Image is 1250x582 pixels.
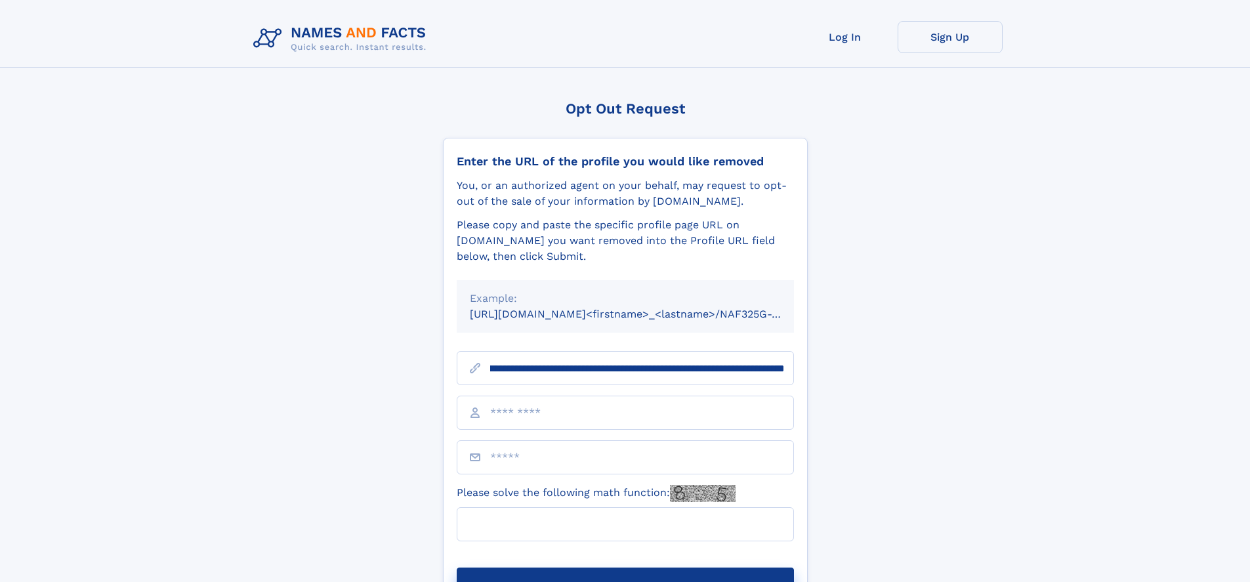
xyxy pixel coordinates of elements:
[443,100,808,117] div: Opt Out Request
[248,21,437,56] img: Logo Names and Facts
[457,217,794,264] div: Please copy and paste the specific profile page URL on [DOMAIN_NAME] you want removed into the Pr...
[898,21,1003,53] a: Sign Up
[470,291,781,306] div: Example:
[457,178,794,209] div: You, or an authorized agent on your behalf, may request to opt-out of the sale of your informatio...
[457,154,794,169] div: Enter the URL of the profile you would like removed
[457,485,736,502] label: Please solve the following math function:
[793,21,898,53] a: Log In
[470,308,819,320] small: [URL][DOMAIN_NAME]<firstname>_<lastname>/NAF325G-xxxxxxxx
